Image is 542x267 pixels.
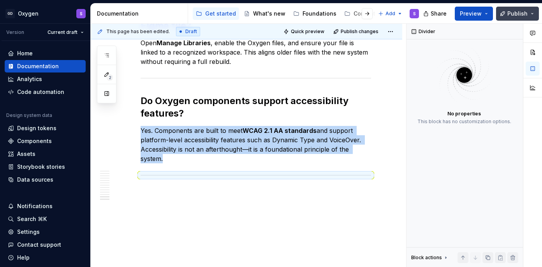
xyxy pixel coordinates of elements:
strong: Manage Libraries [157,39,211,47]
div: Design tokens [17,124,56,132]
a: What's new [241,7,289,20]
a: Documentation [5,60,86,72]
a: Content design [341,7,399,20]
button: Preview [455,7,493,21]
button: Current draft [44,27,87,38]
p: Open , enable the Oxygen files, and ensure your file is linked to a recognized workspace. This al... [141,38,371,66]
div: This block has no customization options. [417,118,511,125]
div: Oxygen [18,10,39,18]
button: GDOxygenS [2,5,89,22]
span: Draft [185,28,197,35]
div: Contact support [17,241,61,249]
button: Search ⌘K [5,213,86,225]
button: Contact support [5,239,86,251]
div: Documentation [97,10,185,18]
div: Components [17,137,52,145]
strong: WCAG 2.1 AA standards [243,127,317,134]
a: Components [5,135,86,147]
div: S [80,11,83,17]
div: Get started [205,10,236,18]
button: Publish changes [331,26,382,37]
button: Notifications [5,200,86,212]
a: Design tokens [5,122,86,134]
h2: Do Oxygen components support accessibility features? [141,95,371,120]
span: This page has been edited. [106,28,170,35]
div: Block actions [411,252,449,263]
button: Quick preview [281,26,328,37]
div: Block actions [411,255,442,261]
div: Data sources [17,176,53,184]
a: Get started [193,7,239,20]
div: Version [6,29,24,35]
span: Share [431,10,447,18]
button: Add [376,8,405,19]
span: Add [385,11,395,17]
p: Yes. Components are built to meet and support platform-level accessibility features such as Dynam... [141,126,371,163]
div: Assets [17,150,35,158]
div: GD [5,9,15,18]
a: Code automation [5,86,86,98]
button: Share [419,7,452,21]
div: Analytics [17,75,42,83]
span: Quick preview [291,28,324,35]
a: Foundations [290,7,340,20]
span: Current draft [48,29,77,35]
span: Publish [507,10,528,18]
div: Notifications [17,202,53,210]
div: Documentation [17,62,59,70]
div: Home [17,50,33,57]
span: Publish changes [341,28,378,35]
div: Help [17,254,30,262]
div: Settings [17,228,40,236]
div: Code automation [17,88,64,96]
a: Storybook stories [5,161,86,173]
div: No properties [447,111,481,117]
span: 2 [107,74,113,81]
div: Page tree [193,6,374,21]
button: Help [5,251,86,264]
div: Storybook stories [17,163,65,171]
div: What's new [253,10,285,18]
div: S [413,11,416,17]
button: Publish [496,7,539,21]
span: Preview [460,10,482,18]
div: Design system data [6,112,52,118]
div: Search ⌘K [17,215,47,223]
a: Data sources [5,173,86,186]
div: Foundations [303,10,336,18]
a: Home [5,47,86,60]
a: Settings [5,226,86,238]
a: Assets [5,148,86,160]
a: Analytics [5,73,86,85]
